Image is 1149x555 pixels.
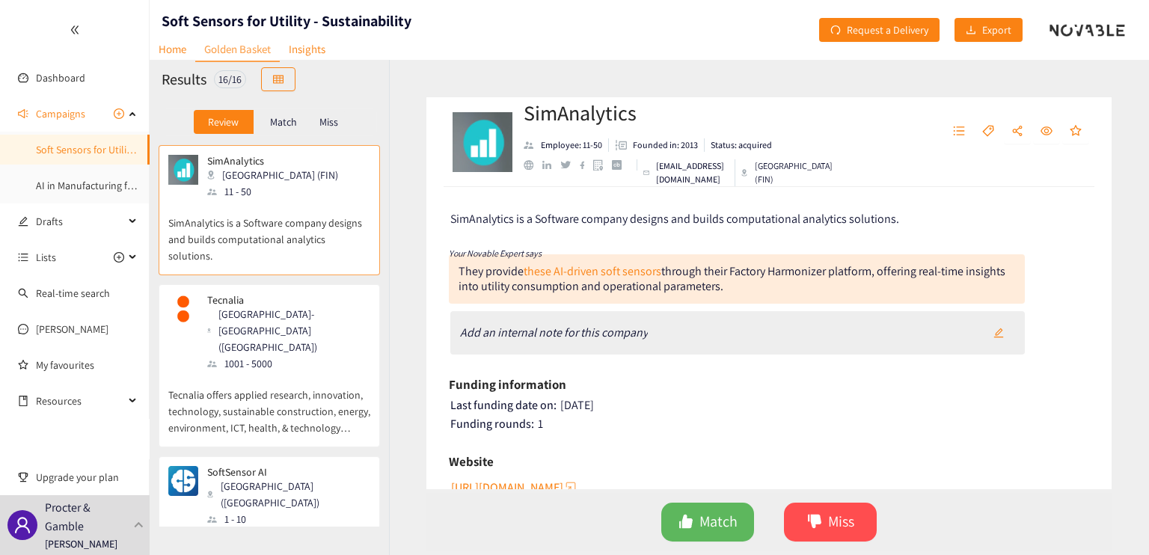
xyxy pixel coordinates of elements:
div: 1 - 10 [207,511,369,527]
div: They provide through their Factory Harmonizer platform, offering real-time insights into utility ... [459,263,1005,294]
h1: Soft Sensors for Utility - Sustainability [162,10,411,31]
span: double-left [70,25,80,35]
span: Miss [828,510,854,533]
img: Snapshot of the company's website [168,466,198,496]
span: unordered-list [18,252,28,263]
p: Founded in: 2013 [633,138,698,152]
a: AI in Manufacturing for Utilities [36,179,173,192]
button: redoRequest a Delivery [819,18,940,42]
a: Soft Sensors for Utility - Sustainability [36,143,202,156]
span: Export [982,22,1011,38]
a: linkedin [542,161,560,170]
button: [URL][DOMAIN_NAME] [451,475,578,499]
p: SoftSensor AI [207,466,360,478]
p: SimAnalytics is a Software company designs and builds computational analytics solutions. [168,200,370,264]
div: [GEOGRAPHIC_DATA] ([GEOGRAPHIC_DATA]) [207,478,369,511]
p: Review [208,116,239,128]
a: Home [150,37,195,61]
span: Match [699,510,738,533]
button: edit [982,321,1015,345]
span: sound [18,108,28,119]
a: Insights [280,37,334,61]
button: unordered-list [946,120,972,144]
span: trophy [18,472,28,482]
p: Tecnalia offers applied research, innovation, technology, sustainable construction, energy, envir... [168,372,370,436]
button: star [1062,120,1089,144]
h2: SimAnalytics [524,98,825,128]
span: book [18,396,28,406]
span: dislike [807,514,822,531]
span: Lists [36,242,56,272]
button: eye [1033,120,1060,144]
p: [EMAIL_ADDRESS][DOMAIN_NAME] [656,159,729,186]
span: table [273,74,284,86]
p: Tecnalia [207,294,360,306]
span: Resources [36,386,124,416]
span: unordered-list [953,125,965,138]
span: redo [830,25,841,37]
p: Employee: 11-50 [541,138,602,152]
div: [GEOGRAPHIC_DATA]-[GEOGRAPHIC_DATA] ([GEOGRAPHIC_DATA]) [207,306,369,355]
a: Real-time search [36,286,110,300]
button: share-alt [1004,120,1031,144]
span: Drafts [36,206,124,236]
span: Last funding date on: [450,397,557,413]
h6: Website [449,450,494,473]
a: google maps [593,159,612,171]
iframe: Chat Widget [906,393,1149,555]
span: edit [18,216,28,227]
h2: Results [162,69,206,90]
button: downloadExport [955,18,1023,42]
button: table [261,67,295,91]
a: My favourites [36,350,138,380]
a: crunchbase [612,160,631,170]
span: Campaigns [36,99,85,129]
div: 1 [450,417,1090,432]
p: Miss [319,116,338,128]
button: dislikeMiss [784,503,877,542]
span: [URL][DOMAIN_NAME] [451,478,563,497]
li: Employees [524,138,609,152]
a: twitter [560,161,579,168]
div: [GEOGRAPHIC_DATA] (FIN) [207,167,347,183]
span: Upgrade your plan [36,462,138,492]
p: Procter & Gamble [45,498,128,536]
p: Match [270,116,297,128]
div: [DATE] [450,398,1090,413]
p: Status: acquired [711,138,772,152]
img: Company Logo [453,112,512,172]
i: Add an internal note for this company [460,325,648,340]
div: [GEOGRAPHIC_DATA] (FIN) [741,159,834,186]
li: Founded in year [609,138,705,152]
span: user [13,516,31,534]
p: SimAnalytics [207,155,338,167]
span: Funding rounds: [450,416,534,432]
a: website [524,160,542,170]
span: eye [1041,125,1053,138]
span: like [678,514,693,531]
span: Request a Delivery [847,22,928,38]
button: tag [975,120,1002,144]
a: [PERSON_NAME] [36,322,108,336]
h6: Funding information [449,373,566,396]
span: download [966,25,976,37]
span: share-alt [1011,125,1023,138]
span: plus-circle [114,252,124,263]
i: Your Novable Expert says [449,248,542,259]
span: SimAnalytics is a Software company designs and builds computational analytics solutions. [450,211,899,227]
div: 16 / 16 [214,70,246,88]
span: star [1070,125,1082,138]
a: Golden Basket [195,37,280,62]
a: these AI-driven soft sensors [524,263,661,279]
span: plus-circle [114,108,124,119]
li: Status [705,138,772,152]
span: tag [982,125,994,138]
div: 1001 - 5000 [207,355,369,372]
img: Snapshot of the company's website [168,294,198,324]
a: Dashboard [36,71,85,85]
div: 11 - 50 [207,183,347,200]
img: Snapshot of the company's website [168,155,198,185]
button: likeMatch [661,503,754,542]
a: facebook [580,161,594,169]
